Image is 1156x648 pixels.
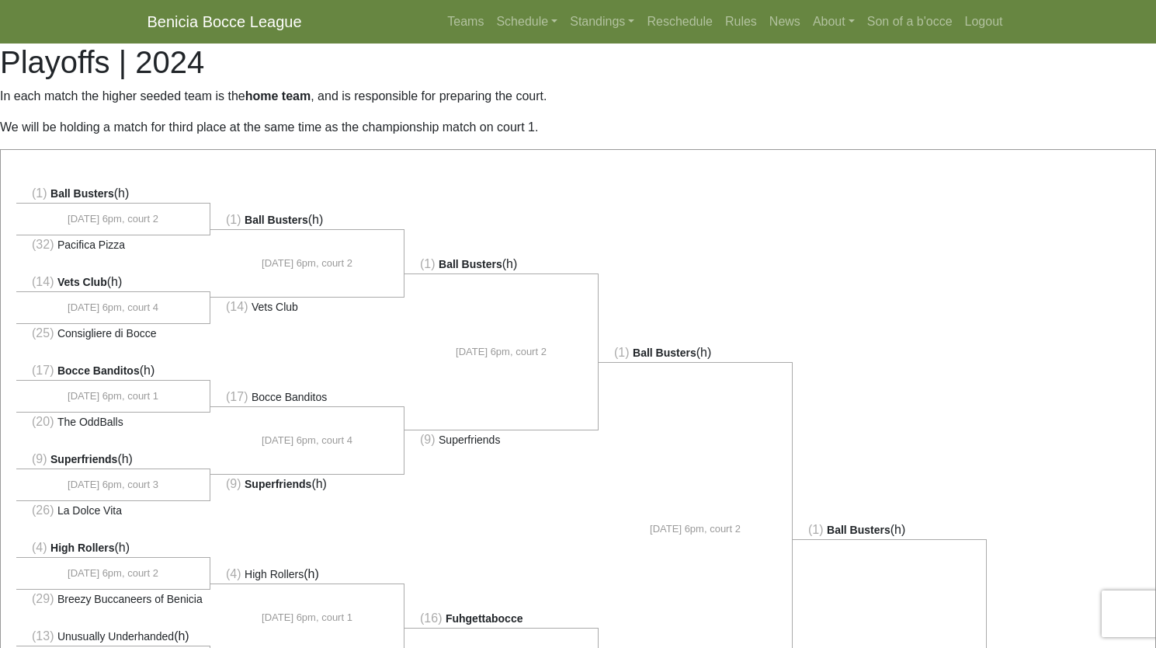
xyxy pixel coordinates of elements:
span: [DATE] 6pm, court 2 [456,344,547,360]
strong: home team [245,89,311,103]
span: (9) [226,477,241,490]
span: [DATE] 6pm, court 2 [650,521,741,537]
span: High Rollers [245,568,304,580]
a: Logout [959,6,1009,37]
li: (h) [210,565,404,584]
span: High Rollers [50,542,114,554]
li: (h) [16,361,210,381]
a: Benicia Bocce League [148,6,302,37]
span: Pacifica Pizza [57,239,125,251]
a: Teams [441,6,490,37]
span: (1) [32,186,47,200]
span: Consigliere di Bocce [57,327,157,340]
span: [DATE] 6pm, court 1 [68,388,158,404]
li: (h) [16,450,210,469]
span: Vets Club [57,276,107,288]
span: Ball Busters [439,258,502,270]
span: [DATE] 6pm, court 4 [262,433,352,448]
span: Bocce Banditos [57,364,140,377]
span: (1) [614,346,630,359]
span: [DATE] 6pm, court 2 [68,211,158,227]
span: (1) [420,257,436,270]
span: Ball Busters [50,187,114,200]
span: (20) [32,415,54,428]
span: Superfriends [439,434,500,446]
span: Breezy Buccaneers of Benicia [57,593,203,605]
span: (14) [226,300,248,313]
a: Standings [564,6,640,37]
span: (32) [32,238,54,251]
li: (h) [404,255,599,274]
span: (26) [32,503,54,517]
span: (29) [32,592,54,605]
a: Schedule [490,6,564,37]
span: (25) [32,326,54,340]
li: (h) [16,273,210,292]
span: (9) [32,452,47,465]
li: (h) [210,211,404,230]
span: [DATE] 6pm, court 4 [68,300,158,315]
span: (1) [226,213,241,226]
span: (14) [32,275,54,288]
a: Son of a b'occe [861,6,959,37]
span: Ball Busters [633,347,696,359]
span: (16) [420,611,442,625]
span: Ball Busters [245,214,308,226]
li: (h) [793,521,987,540]
span: [DATE] 6pm, court 1 [262,610,352,625]
span: Superfriends [50,453,117,465]
a: News [763,6,807,37]
span: [DATE] 6pm, court 3 [68,477,158,493]
span: Unusually Underhanded [57,630,174,643]
span: (9) [420,433,436,446]
span: (4) [32,541,47,554]
span: Fuhgettabocce [446,612,523,625]
span: [DATE] 6pm, court 2 [68,566,158,581]
span: La Dolce Vita [57,504,122,517]
span: (1) [808,523,824,536]
li: (h) [16,538,210,558]
span: (17) [32,364,54,377]
a: Rules [719,6,763,37]
span: Bocce Banditos [252,391,327,403]
span: The OddBalls [57,416,123,428]
span: (17) [226,390,248,403]
span: Vets Club [252,301,298,313]
span: Ball Busters [827,524,890,536]
li: (h) [16,184,210,204]
li: (h) [16,627,210,646]
li: (h) [210,474,404,493]
span: (13) [32,629,54,643]
li: (h) [599,343,793,363]
span: (4) [226,567,241,580]
a: Reschedule [640,6,719,37]
a: About [807,6,861,37]
span: [DATE] 6pm, court 2 [262,256,352,271]
span: Superfriends [245,478,311,490]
